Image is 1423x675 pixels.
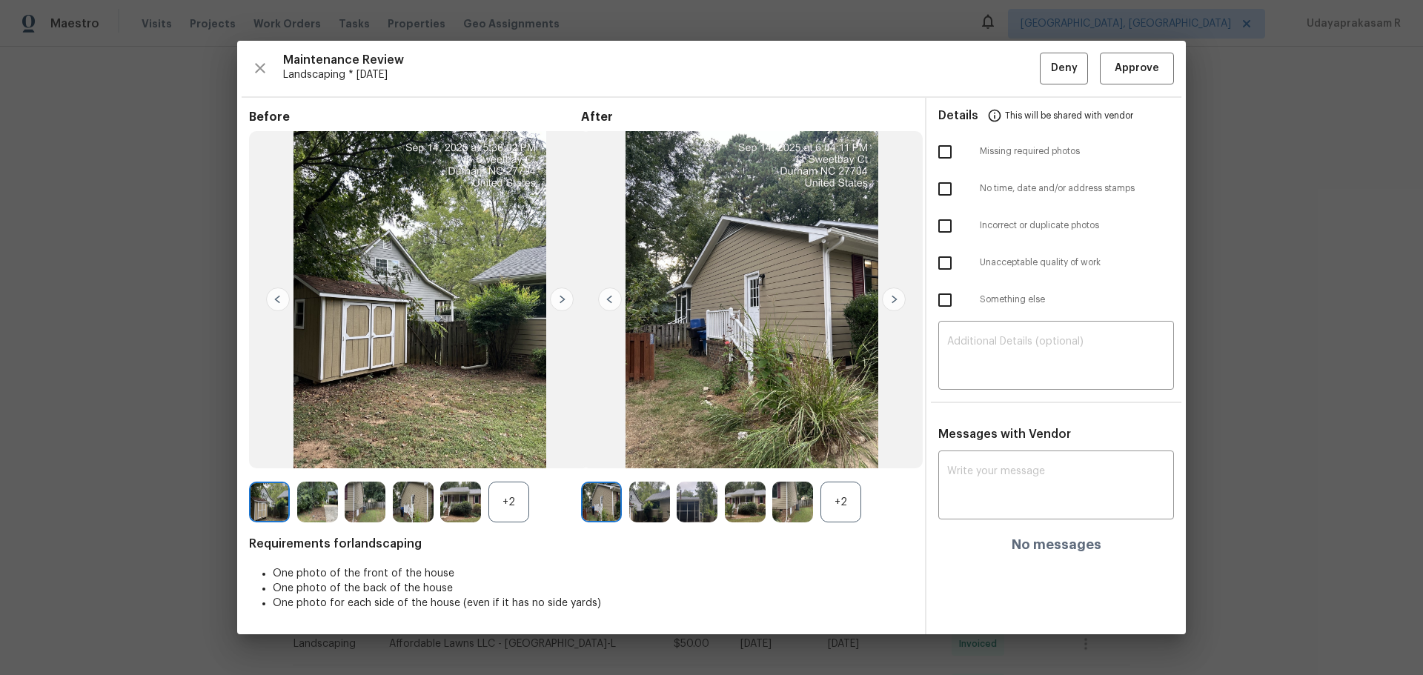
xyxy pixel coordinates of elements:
[820,482,861,522] div: +2
[938,98,978,133] span: Details
[926,133,1186,170] div: Missing required photos
[273,566,913,581] li: One photo of the front of the house
[488,482,529,522] div: +2
[1115,59,1159,78] span: Approve
[882,287,906,311] img: right-chevron-button-url
[938,428,1071,440] span: Messages with Vendor
[550,287,574,311] img: right-chevron-button-url
[249,110,581,124] span: Before
[1040,53,1088,84] button: Deny
[926,207,1186,245] div: Incorrect or duplicate photos
[980,182,1174,195] span: No time, date and/or address stamps
[980,256,1174,269] span: Unacceptable quality of work
[1100,53,1174,84] button: Approve
[273,581,913,596] li: One photo of the back of the house
[249,536,913,551] span: Requirements for landscaping
[980,145,1174,158] span: Missing required photos
[926,282,1186,319] div: Something else
[980,219,1174,232] span: Incorrect or duplicate photos
[273,596,913,611] li: One photo for each side of the house (even if it has no side yards)
[598,287,622,311] img: left-chevron-button-url
[980,293,1174,306] span: Something else
[283,53,1040,67] span: Maintenance Review
[926,170,1186,207] div: No time, date and/or address stamps
[1005,98,1133,133] span: This will be shared with vendor
[581,110,913,124] span: After
[1012,537,1101,552] h4: No messages
[266,287,290,311] img: left-chevron-button-url
[926,245,1186,282] div: Unacceptable quality of work
[1051,59,1078,78] span: Deny
[283,67,1040,82] span: Landscaping * [DATE]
